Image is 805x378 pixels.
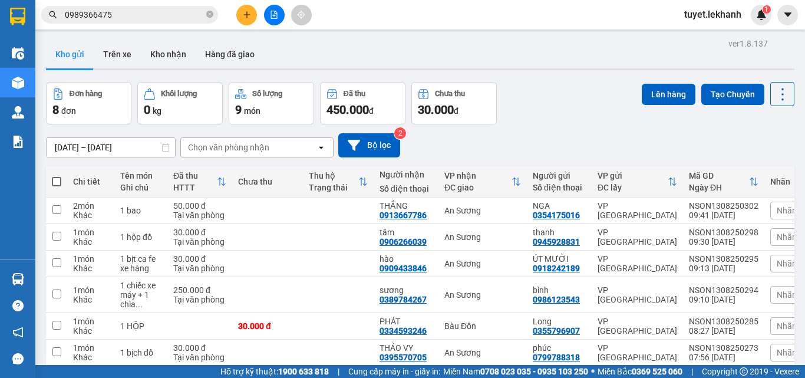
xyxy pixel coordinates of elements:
div: 09:30 [DATE] [689,237,758,246]
div: 1 món [73,254,108,264]
div: 0918242189 [533,264,580,273]
span: Nhãn [777,232,797,242]
span: caret-down [783,9,793,20]
div: 0986123543 [533,295,580,304]
div: xe hàng [120,264,161,273]
th: Toggle SortBy [592,166,683,198]
span: Nhãn [777,348,797,357]
span: Nhãn [777,206,797,215]
div: An Sương [444,206,521,215]
span: 0 [144,103,150,117]
span: 30.000 [418,103,454,117]
button: Số lượng9món [229,82,314,124]
div: 1 HỘP [120,321,161,331]
img: solution-icon [12,136,24,148]
span: copyright [740,367,748,376]
span: đ [454,106,458,116]
div: 09:13 [DATE] [689,264,758,273]
th: Toggle SortBy [438,166,527,198]
div: Khác [73,211,108,220]
img: warehouse-icon [12,106,24,119]
div: 1 món [73,285,108,295]
div: VP [GEOGRAPHIC_DATA] [598,228,677,246]
div: An Sương [444,348,521,357]
strong: 0369 525 060 [632,367,682,376]
span: món [244,106,260,116]
th: Toggle SortBy [303,166,374,198]
div: 1 chiếc xe máy + 1 chìa khoa+giấy tờ xe [120,281,161,309]
div: 0354175016 [533,211,580,220]
div: HTTT [173,183,217,192]
div: Số điện thoại [533,183,586,192]
div: VP gửi [598,171,668,180]
th: Toggle SortBy [683,166,764,198]
img: logo-vxr [10,8,25,25]
span: 1 [764,5,768,14]
div: An Sương [444,232,521,242]
div: NSON1308250295 [689,254,758,264]
strong: 0708 023 035 - 0935 103 250 [480,367,588,376]
div: Đã thu [173,171,217,180]
div: Số lượng [252,90,282,98]
div: 0909433846 [380,264,427,273]
div: 0913667786 [380,211,427,220]
div: NGA [533,201,586,211]
div: Tại văn phòng [173,237,226,246]
div: Ghi chú [120,183,161,192]
button: Kho nhận [141,40,196,68]
div: VP [GEOGRAPHIC_DATA] [598,343,677,362]
span: | [691,365,693,378]
span: 450.000 [326,103,369,117]
div: 09:10 [DATE] [689,295,758,304]
span: file-add [270,11,278,19]
div: NSON1308250298 [689,228,758,237]
div: THẮNG [380,201,433,211]
div: VP [GEOGRAPHIC_DATA] [598,317,677,336]
div: 30.000 đ [238,321,297,331]
div: 0389784267 [380,295,427,304]
div: ver 1.8.137 [728,37,768,50]
button: file-add [264,5,285,25]
div: Người nhận [380,170,433,179]
div: 1 món [73,228,108,237]
div: 0906266039 [380,237,427,246]
div: ÚT MƯỜI [533,254,586,264]
div: NSON1308250285 [689,317,758,326]
button: plus [236,5,257,25]
div: Mã GD [689,171,749,180]
button: Trên xe [94,40,141,68]
img: icon-new-feature [756,9,767,20]
span: search [49,11,57,19]
div: Tại văn phòng [173,295,226,304]
button: Bộ lọc [338,133,400,157]
div: 1 bịch đồ [120,348,161,357]
div: Người gửi [533,171,586,180]
div: Thu hộ [309,171,358,180]
img: warehouse-icon [12,47,24,60]
span: Nhãn [777,321,797,331]
div: Đơn hàng [70,90,102,98]
div: 50.000 đ [173,201,226,211]
span: đơn [61,106,76,116]
div: VP [GEOGRAPHIC_DATA] [598,254,677,273]
div: VP nhận [444,171,512,180]
div: ĐC giao [444,183,512,192]
div: phúc [533,343,586,353]
sup: 1 [763,5,771,14]
div: 1 bao [120,206,161,215]
button: Chưa thu30.000đ [411,82,497,124]
span: | [338,365,339,378]
img: warehouse-icon [12,77,24,89]
div: Chưa thu [238,177,297,186]
span: ⚪️ [591,369,595,374]
div: Bàu Đồn [444,321,521,331]
button: Đơn hàng8đơn [46,82,131,124]
div: Khối lượng [161,90,197,98]
div: VP [GEOGRAPHIC_DATA] [598,285,677,304]
sup: 2 [394,127,406,139]
span: message [12,353,24,364]
div: Tại văn phòng [173,211,226,220]
div: 30.000 đ [173,254,226,264]
th: Toggle SortBy [167,166,232,198]
span: Nhãn [777,259,797,268]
